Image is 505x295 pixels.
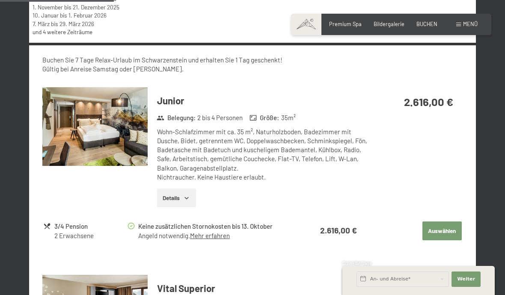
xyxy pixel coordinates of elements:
strong: Belegung : [157,113,196,122]
time: 01.02.2026 [68,12,107,19]
h3: Vital Superior [157,282,368,295]
div: Keine zusätzlichen Stornokosten bis 13. Oktober [138,221,294,231]
a: Mehr erfahren [190,232,230,239]
div: 3/4 Pension [54,221,127,231]
time: 07.03.2026 [33,20,50,27]
div: Buchen Sie 7 Tage Relax-Urlaub im Schwarzenstein und erhalten Sie 1 Tag geschenkt! Gültig bei Anr... [42,56,462,74]
h3: Junior [157,94,368,107]
strong: 2.616,00 € [320,225,357,235]
div: Angeld notwendig. [138,231,294,240]
span: 35 m² [281,113,296,122]
strong: Größe : [250,113,279,122]
span: 2 bis 4 Personen [197,113,243,122]
button: Details [157,189,196,207]
a: BUCHEN [416,21,437,27]
div: Wohn-Schlafzimmer mit ca. 35 m², Naturholzboden, Badezimmer mit Dusche, Bidet, getrenntem WC, Dop... [157,127,368,182]
div: 2 Erwachsene [54,231,127,240]
time: 10.01.2026 [33,12,59,19]
time: 21.12.2025 [73,3,119,11]
div: bis [33,3,137,11]
span: Menü [463,21,478,27]
div: bis [33,20,137,28]
time: 29.03.2026 [59,20,94,27]
div: bis [33,11,137,19]
span: Schnellanfrage [342,261,372,266]
button: Weiter [452,271,481,287]
img: mss_renderimg.php [42,87,147,166]
a: Bildergalerie [374,21,404,27]
strong: 2.616,00 € [404,95,453,108]
a: Premium Spa [329,21,362,27]
time: 01.11.2025 [33,3,63,11]
span: Weiter [457,276,475,283]
a: und 4 weitere Zeiträume [33,28,92,35]
button: Auswählen [422,221,462,240]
